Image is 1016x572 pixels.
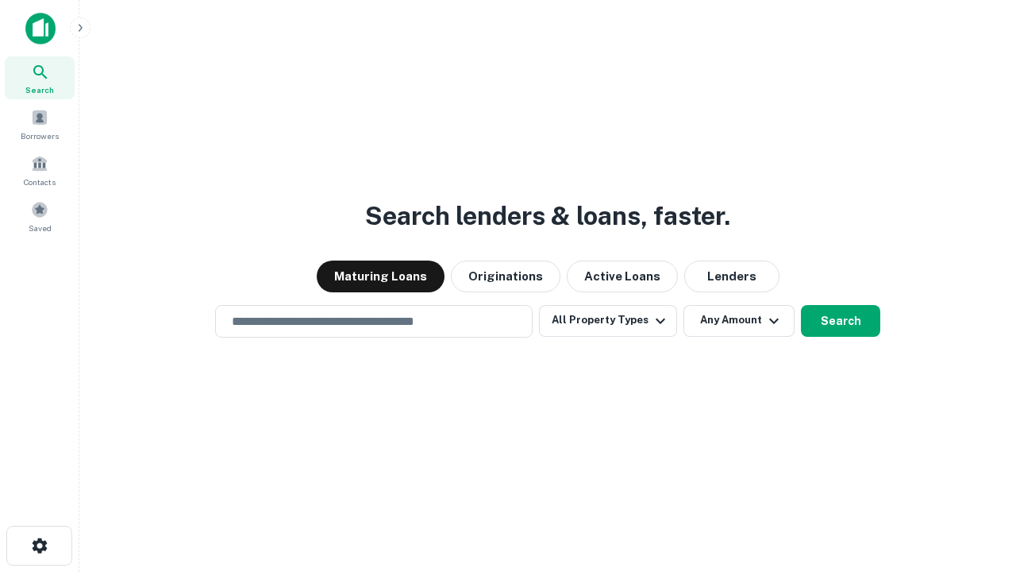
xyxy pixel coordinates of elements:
[937,445,1016,521] iframe: Chat Widget
[683,305,795,337] button: Any Amount
[5,149,75,191] a: Contacts
[5,195,75,238] a: Saved
[365,197,730,235] h3: Search lenders & loans, faster.
[317,261,444,292] button: Maturing Loans
[25,83,54,96] span: Search
[25,13,56,44] img: capitalize-icon.png
[539,305,677,337] button: All Property Types
[5,102,75,145] a: Borrowers
[801,305,880,337] button: Search
[451,261,560,292] button: Originations
[567,261,678,292] button: Active Loans
[684,261,779,292] button: Lenders
[5,56,75,99] a: Search
[29,222,52,234] span: Saved
[21,129,59,142] span: Borrowers
[24,176,56,188] span: Contacts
